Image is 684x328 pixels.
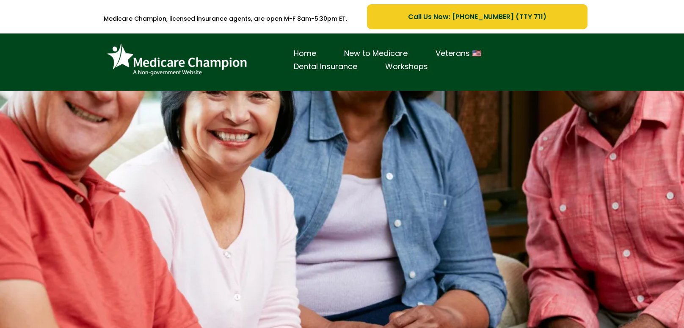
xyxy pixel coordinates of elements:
[422,47,495,60] a: Veterans 🇺🇸
[103,40,251,80] img: Brand Logo
[280,47,330,60] a: Home
[280,60,371,73] a: Dental Insurance
[367,4,587,29] a: Call Us Now: 1-833-823-1990 (TTY 711)
[97,10,354,28] p: Medicare Champion, licensed insurance agents, are open M-F 8am-5:30pm ET.
[330,47,422,60] a: New to Medicare
[408,11,546,22] span: Call Us Now: [PHONE_NUMBER] (TTY 711)
[371,60,442,73] a: Workshops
